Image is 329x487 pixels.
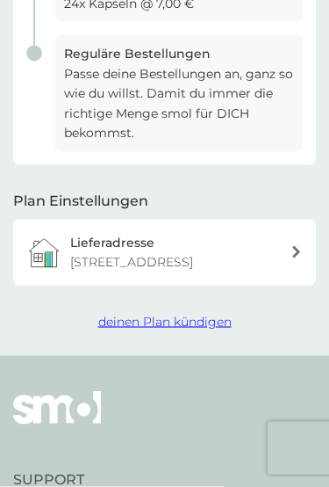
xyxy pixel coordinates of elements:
p: Passe deine Bestellungen an, ganz so wie du willst. Damit du immer die richtige Menge smol für DI... [64,64,294,143]
h3: Reguläre Bestellungen [64,44,294,63]
a: Lieferadresse[STREET_ADDRESS] [13,220,316,286]
p: [STREET_ADDRESS] [70,252,193,272]
h2: Plan Einstellungen [13,192,148,211]
button: deinen Plan kündigen [98,312,232,331]
img: smol [13,391,101,451]
h3: Lieferadresse [70,233,154,252]
span: deinen Plan kündigen [98,314,232,330]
